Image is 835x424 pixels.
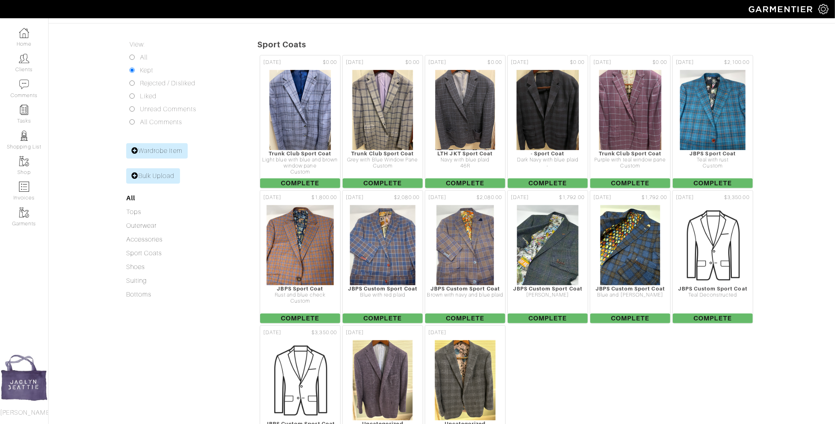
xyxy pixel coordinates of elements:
a: All [126,194,135,202]
div: JBPS Custom Sport Coat [508,286,588,292]
span: Complete [425,178,505,188]
div: Trunk Club Sport Coat [343,151,423,157]
div: [PERSON_NAME] [508,292,588,298]
div: LTH JKT Sport Coat [425,151,505,157]
div: Teal with rust [673,157,753,163]
img: orders-icon-0abe47150d42831381b5fb84f609e132dff9fe21cb692f30cb5eec754e2cba89.png [19,182,29,192]
a: Outerwear [126,222,157,229]
div: Grey with Blue Window Pane [343,157,423,163]
a: [DATE] $0.00 - Sport Coat Dark Navy with blue plaid - Complete [507,54,589,189]
span: [DATE] [428,329,446,337]
img: Mens_SportCoat-80010867aa4725b62b9a09ffa5103b2b3040b5cb37876859cbf8e78a4e2258a7.png [672,205,753,286]
div: JBPS Sport Coat [260,286,340,292]
a: [DATE] $0.00 Trunk Club Sport Coat Light blue with blue and brown window pane Custom Complete [259,54,341,189]
img: YtSJKGQQgs4La8AiovJthRgB [600,205,661,286]
img: pVmhNTyMiGiADZpoDgj72Zep [434,340,496,421]
div: Custom [260,298,340,304]
div: JBPS Custom Sport Coat [425,286,505,292]
img: RdjLRA56C4QX1oWX7DjrrU7u [352,70,414,151]
span: [DATE] [428,194,446,201]
a: Bottoms [126,291,151,298]
span: Complete [673,178,753,188]
span: [DATE] [593,194,611,201]
label: Kept [140,66,153,75]
span: [DATE] [593,59,611,66]
div: Custom [673,163,753,169]
a: [DATE] $2,080.00 JBPS Custom Sport Coat Brown with navy and blue plaid Complete [424,189,507,324]
img: reminder-icon-8004d30b9f0a5d33ae49ab947aed9ed385cf756f9e5892f1edd6e32f2345188e.png [19,105,29,115]
a: [DATE] $1,792.00 JBPS Custom Sport Coat Blue and [PERSON_NAME] Complete [589,189,672,324]
span: Complete [508,314,588,323]
div: Trunk Club Sport Coat [590,151,670,157]
span: Complete [425,314,505,323]
div: Rust and blue check [260,292,340,298]
label: Rejected / Disliked [140,78,195,88]
span: $3,350.00 [725,194,750,201]
a: [DATE] $0.00 LTH JKT Sport Coat Navy with blue plaid 46R Complete [424,54,507,189]
span: [DATE] [263,329,281,337]
span: Complete [590,178,670,188]
span: [DATE] [428,59,446,66]
div: JBPS Custom Sport Coat [673,286,753,292]
a: Accessories [126,236,163,243]
a: Suiting [126,277,147,284]
img: stylists-icon-eb353228a002819b7ec25b43dbf5f0378dd9e0616d9560372ff212230b889e62.png [19,131,29,141]
a: [DATE] $2,080.00 JBPS Custom Sport Coat Blue with red plaid Complete [341,189,424,324]
span: $1,800.00 [312,194,337,201]
a: [DATE] $3,350.00 JBPS Custom Sport Coat Teal Deconstructed Complete [672,189,754,324]
label: All [140,53,148,62]
div: JBPS Sport Coat [673,151,753,157]
div: Light blue with blue and brown window pane [260,157,340,170]
span: [DATE] [263,194,281,201]
span: $0.00 [653,59,667,66]
img: clients-icon-6bae9207a08558b7cb47a8932f037763ab4055f8c8b6bfacd5dc20c3e0201464.png [19,53,29,64]
div: - [508,163,588,169]
span: $3,350.00 [312,329,337,337]
div: Custom [590,163,670,169]
label: Liked [140,91,157,101]
span: Complete [260,178,340,188]
img: d2nns59SbC8Jw2hVNUB3qo8c [352,340,413,421]
span: Complete [343,314,423,323]
div: Blue with red plaid [343,292,423,298]
h5: Sport Coats [257,40,835,49]
img: Mens_SportCoat-80010867aa4725b62b9a09ffa5103b2b3040b5cb37876859cbf8e78a4e2258a7.png [260,340,341,421]
a: Wardrobe Item [126,143,188,159]
span: [DATE] [676,59,694,66]
div: JBPS Custom Sport Coat [343,286,423,292]
span: [DATE] [346,59,364,66]
span: Complete [508,178,588,188]
span: $1,792.00 [559,194,585,201]
a: Shoes [126,263,145,271]
a: [DATE] $1,792.00 JBPS Custom Sport Coat [PERSON_NAME] Complete [507,189,589,324]
span: [DATE] [511,194,529,201]
div: Navy with blue plaid [425,157,505,163]
img: ARjNN2oATSxvZcJaxFkk2YGd [517,205,579,286]
img: garmentier-logo-header-white-b43fb05a5012e4ada735d5af1a66efaba907eab6374d6393d1fbf88cb4ef424d.png [745,2,818,16]
span: [DATE] [263,59,281,66]
span: [DATE] [676,194,694,201]
img: HqDPq3rz4LiQ5LhLxWTfaQhM [350,205,416,286]
label: View: [129,40,145,49]
img: dashboard-icon-dbcd8f5a0b271acd01030246c82b418ddd0df26cd7fceb0bd07c9910d44c42f6.png [19,28,29,38]
img: AWstW2dZ3i3Gbc8ukvuBu5YH [680,70,746,151]
a: [DATE] $2,100.00 JBPS Sport Coat Teal with rust Custom Complete [672,54,754,189]
a: [DATE] $0.00 Trunk Club Sport Coat Grey with Blue Window Pane Custom Complete [341,54,424,189]
label: All Comments [140,117,182,127]
div: Brown with navy and blue plaid [425,292,505,298]
span: Complete [343,178,423,188]
span: $0.00 [323,59,337,66]
a: [DATE] $0.00 Trunk Club Sport Coat Purple with teal window pane Custom Complete [589,54,672,189]
span: $0.00 [570,59,585,66]
div: - Sport Coat [508,151,588,157]
div: 46R [425,163,505,169]
span: Complete [260,314,340,323]
div: Custom [260,169,340,175]
img: gear-icon-white-bd11855cb880d31180b6d7d6211b90ccbf57a29d726f0c71d8c61bd08dd39cc2.png [818,4,829,14]
span: $2,100.00 [725,59,750,66]
span: [DATE] [511,59,529,66]
div: JBPS Custom Sport Coat [590,286,670,292]
span: $2,080.00 [477,194,502,201]
a: Bulk Upload [126,168,180,184]
span: $0.00 [405,59,420,66]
